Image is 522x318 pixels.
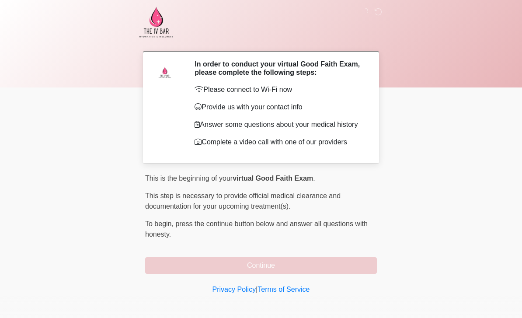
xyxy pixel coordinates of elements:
[195,119,364,130] p: Answer some questions about your medical history
[145,220,175,227] span: To begin,
[195,137,364,147] p: Complete a video call with one of our providers
[195,60,364,77] h2: In order to conduct your virtual Good Faith Exam, please complete the following steps:
[136,7,176,38] img: The IV Bar, LLC Logo
[256,286,258,293] a: |
[145,220,368,238] span: press the continue button below and answer all questions with honesty.
[233,175,313,182] strong: virtual Good Faith Exam
[313,175,315,182] span: .
[195,102,364,112] p: Provide us with your contact info
[152,60,178,86] img: Agent Avatar
[258,286,310,293] a: Terms of Service
[145,175,233,182] span: This is the beginning of your
[195,84,364,95] p: Please connect to Wi-Fi now
[145,192,341,210] span: This step is necessary to provide official medical clearance and documentation for your upcoming ...
[145,257,377,274] button: Continue
[212,286,256,293] a: Privacy Policy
